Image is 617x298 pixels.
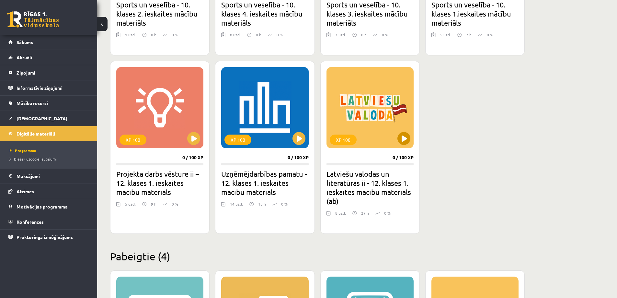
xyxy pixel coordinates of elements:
[8,184,89,199] a: Atzīmes
[326,169,414,206] h2: Latviešu valodas un literatūras ii - 12. klases 1. ieskaites mācību materiāls (ab)
[8,96,89,111] a: Mācību resursi
[17,204,68,209] span: Motivācijas programma
[487,32,493,38] p: 0 %
[10,148,91,153] a: Programma
[382,32,388,38] p: 0 %
[17,39,33,45] span: Sākums
[256,32,261,38] p: 0 h
[110,250,525,263] h2: Pabeigtie (4)
[330,135,357,145] div: XP 100
[384,210,391,216] p: 0 %
[8,65,89,80] a: Ziņojumi
[258,201,266,207] p: 18 h
[230,201,243,211] div: 14 uzd.
[172,32,178,38] p: 0 %
[8,35,89,50] a: Sākums
[335,210,346,220] div: 8 uzd.
[17,219,44,225] span: Konferences
[466,32,472,38] p: 7 h
[8,111,89,126] a: [DEMOGRAPHIC_DATA]
[17,131,55,137] span: Digitālie materiāli
[151,32,156,38] p: 0 h
[281,201,288,207] p: 0 %
[8,169,89,184] a: Maksājumi
[17,234,73,240] span: Proktoringa izmēģinājums
[172,201,178,207] p: 0 %
[361,210,369,216] p: 27 h
[221,169,308,197] h2: Uzņēmējdarbības pamatu - 12. klases 1. ieskaites mācību materiāls
[125,201,136,211] div: 5 uzd.
[277,32,283,38] p: 0 %
[335,32,346,42] div: 7 uzd.
[8,50,89,65] a: Aktuāli
[17,80,89,95] legend: Informatīvie ziņojumi
[116,169,203,197] h2: Projekta darbs vēsture ii – 12. klases 1. ieskaites mācību materiāls
[10,156,91,162] a: Biežāk uzdotie jautājumi
[361,32,367,38] p: 0 h
[151,201,156,207] p: 9 h
[8,126,89,141] a: Digitālie materiāli
[8,199,89,214] a: Motivācijas programma
[120,135,146,145] div: XP 100
[8,214,89,229] a: Konferences
[8,80,89,95] a: Informatīvie ziņojumi
[17,169,89,184] legend: Maksājumi
[17,65,89,80] legend: Ziņojumi
[10,156,57,161] span: Biežāk uzdotie jautājumi
[8,230,89,244] a: Proktoringa izmēģinājums
[17,54,32,60] span: Aktuāli
[230,32,241,42] div: 8 uzd.
[125,32,136,42] div: 1 uzd.
[10,148,36,153] span: Programma
[17,115,67,121] span: [DEMOGRAPHIC_DATA]
[7,11,59,28] a: Rīgas 1. Tālmācības vidusskola
[224,135,251,145] div: XP 100
[440,32,451,42] div: 5 uzd.
[17,188,34,194] span: Atzīmes
[17,100,48,106] span: Mācību resursi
